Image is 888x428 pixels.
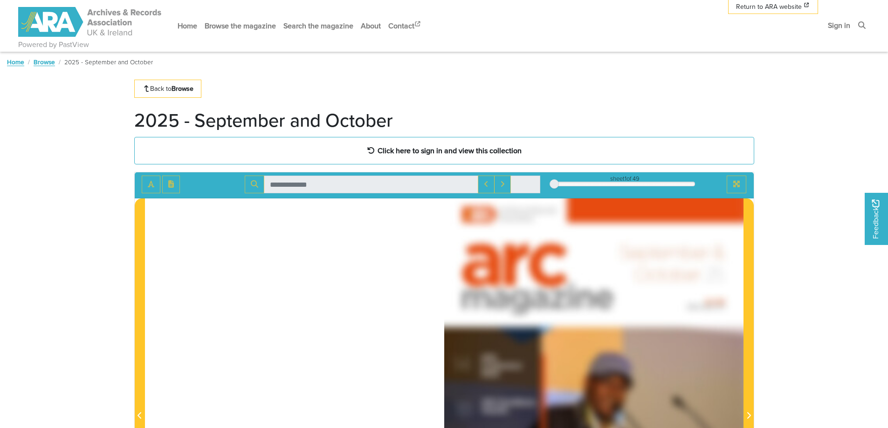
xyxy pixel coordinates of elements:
[142,176,160,193] button: Toggle text selection (Alt+T)
[494,176,511,193] button: Next Match
[625,174,626,183] span: 1
[174,14,201,38] a: Home
[18,2,163,42] a: ARA - ARC Magazine | Powered by PastView logo
[280,14,357,38] a: Search the magazine
[134,137,754,164] a: Click here to sign in and view this collection
[378,145,522,156] strong: Click here to sign in and view this collection
[134,80,202,98] a: Back toBrowse
[201,14,280,38] a: Browse the magazine
[18,39,89,50] a: Powered by PastView
[34,57,55,67] a: Browse
[18,7,163,37] img: ARA - ARC Magazine | Powered by PastView
[264,176,478,193] input: Search for
[736,2,802,12] span: Return to ARA website
[162,176,180,193] button: Open transcription window
[870,199,881,239] span: Feedback
[172,84,193,93] strong: Browse
[357,14,385,38] a: About
[64,57,153,67] span: 2025 - September and October
[134,109,393,131] h1: 2025 - September and October
[727,176,746,193] button: Full screen mode
[478,176,495,193] button: Previous Match
[865,193,888,245] a: Would you like to provide feedback?
[385,14,426,38] a: Contact
[7,57,24,67] a: Home
[245,176,264,193] button: Search
[554,174,695,183] div: sheet of 49
[824,13,854,38] a: Sign in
